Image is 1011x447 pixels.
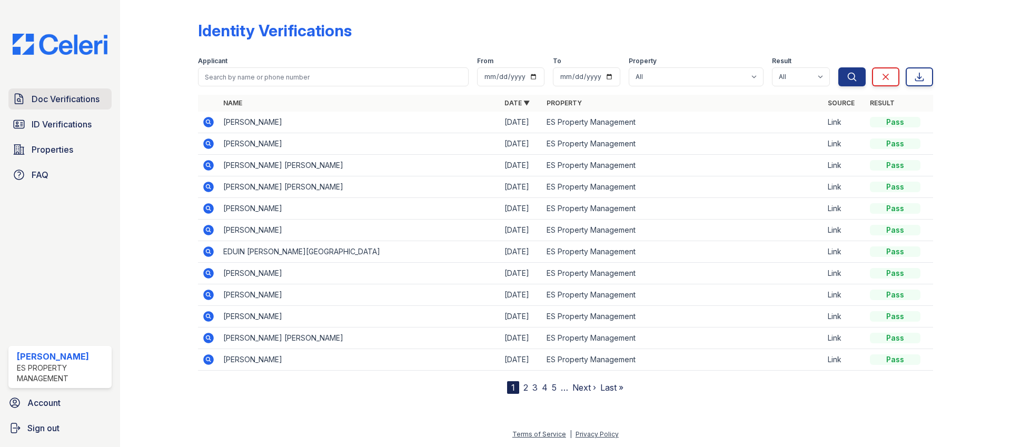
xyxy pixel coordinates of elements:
a: 5 [552,382,557,393]
a: Sign out [4,418,116,439]
div: Pass [870,203,920,214]
a: 3 [532,382,538,393]
div: Pass [870,138,920,149]
div: ES Property Management [17,363,107,384]
a: Doc Verifications [8,88,112,110]
img: CE_Logo_Blue-a8612792a0a2168367f1c8372b55b34899dd931a85d93a1a3d3e32e68fde9ad4.png [4,34,116,55]
span: FAQ [32,168,48,181]
td: ES Property Management [542,306,824,327]
td: [PERSON_NAME] [219,263,500,284]
a: Property [547,99,582,107]
span: … [561,381,568,394]
td: [PERSON_NAME] [219,220,500,241]
div: | [570,430,572,438]
td: [DATE] [500,241,542,263]
a: 4 [542,382,548,393]
td: ES Property Management [542,176,824,198]
span: Account [27,396,61,409]
td: ES Property Management [542,112,824,133]
td: [PERSON_NAME] [PERSON_NAME] [219,176,500,198]
a: Result [870,99,895,107]
a: Name [223,99,242,107]
td: Link [824,112,866,133]
td: Link [824,327,866,349]
td: ES Property Management [542,284,824,306]
div: [PERSON_NAME] [17,350,107,363]
td: EDUIN [PERSON_NAME][GEOGRAPHIC_DATA] [219,241,500,263]
td: [PERSON_NAME] [219,349,500,371]
div: 1 [507,381,519,394]
td: ES Property Management [542,155,824,176]
td: ES Property Management [542,327,824,349]
td: [DATE] [500,198,542,220]
td: ES Property Management [542,198,824,220]
div: Pass [870,311,920,322]
td: ES Property Management [542,263,824,284]
div: Pass [870,268,920,279]
td: Link [824,198,866,220]
td: [PERSON_NAME] [PERSON_NAME] [219,155,500,176]
div: Pass [870,117,920,127]
a: Properties [8,139,112,160]
td: [PERSON_NAME] [PERSON_NAME] [219,327,500,349]
div: Pass [870,333,920,343]
a: Account [4,392,116,413]
td: [DATE] [500,349,542,371]
td: [DATE] [500,176,542,198]
div: Pass [870,290,920,300]
span: Sign out [27,422,60,434]
td: [DATE] [500,133,542,155]
td: [DATE] [500,327,542,349]
td: ES Property Management [542,349,824,371]
td: Link [824,306,866,327]
td: Link [824,349,866,371]
td: Link [824,176,866,198]
div: Pass [870,182,920,192]
td: [DATE] [500,220,542,241]
div: Pass [870,246,920,257]
a: 2 [523,382,528,393]
label: From [477,57,493,65]
td: Link [824,155,866,176]
td: ES Property Management [542,133,824,155]
input: Search by name or phone number [198,67,469,86]
td: [DATE] [500,263,542,284]
div: Pass [870,160,920,171]
td: ES Property Management [542,220,824,241]
td: [PERSON_NAME] [219,133,500,155]
div: Identity Verifications [198,21,352,40]
a: Date ▼ [504,99,530,107]
td: [DATE] [500,112,542,133]
td: [PERSON_NAME] [219,112,500,133]
td: Link [824,133,866,155]
label: Applicant [198,57,227,65]
a: FAQ [8,164,112,185]
td: [DATE] [500,284,542,306]
span: ID Verifications [32,118,92,131]
span: Properties [32,143,73,156]
label: Result [772,57,791,65]
td: [PERSON_NAME] [219,284,500,306]
td: [PERSON_NAME] [219,198,500,220]
td: [DATE] [500,306,542,327]
a: Source [828,99,855,107]
a: Next › [572,382,596,393]
label: Property [629,57,657,65]
td: ES Property Management [542,241,824,263]
td: Link [824,284,866,306]
td: Link [824,263,866,284]
td: [DATE] [500,155,542,176]
td: Link [824,220,866,241]
a: Privacy Policy [576,430,619,438]
span: Doc Verifications [32,93,100,105]
td: [PERSON_NAME] [219,306,500,327]
a: Last » [600,382,623,393]
a: Terms of Service [512,430,566,438]
td: Link [824,241,866,263]
label: To [553,57,561,65]
a: ID Verifications [8,114,112,135]
div: Pass [870,225,920,235]
div: Pass [870,354,920,365]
